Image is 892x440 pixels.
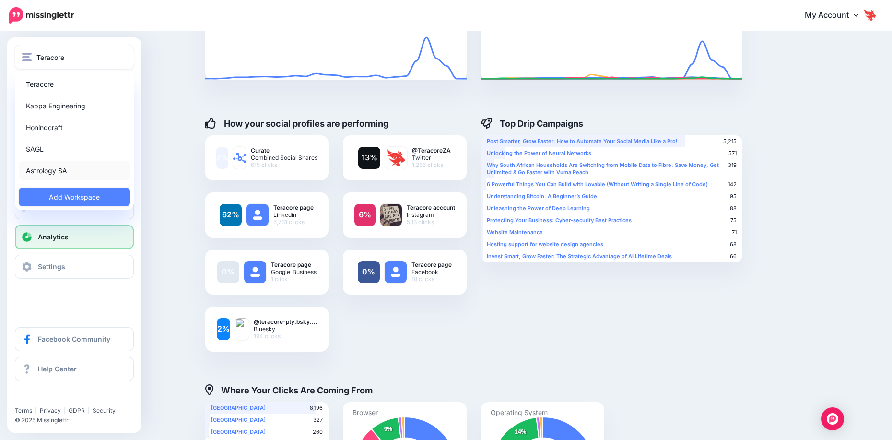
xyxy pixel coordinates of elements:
[271,261,317,268] b: Teracore page
[220,204,242,226] a: 62%
[15,416,140,425] li: © 2025 Missinglettr
[487,193,597,200] b: Understanding Bitcoin: A Beginner’s Guide
[380,204,401,226] img: .png-82458
[93,407,116,414] a: Security
[732,229,737,236] span: 71
[205,118,389,129] h4: How your social profiles are performing
[69,407,85,414] a: GDPR
[481,118,584,129] h4: Top Drip Campaigns
[251,154,317,161] span: Combined Social Shares
[271,268,317,275] span: Google_Business
[352,408,378,416] text: Browser
[821,407,844,430] div: Open Intercom Messenger
[730,217,737,224] span: 75
[271,275,317,283] span: 1 click
[795,4,878,27] a: My Account
[723,138,737,145] span: 5,215
[487,253,672,260] b: Invest Smart, Grow Faster: The Strategic Advantage of AI Lifetime Deals
[487,229,543,236] b: Website Maintenance
[216,147,228,169] a: 7%
[730,193,737,200] span: 95
[217,318,231,340] a: 2%
[254,333,317,340] span: 194 clicks
[251,147,317,154] b: Curate
[273,204,314,211] b: Teracore page
[407,211,455,218] span: Instagram
[19,96,130,115] a: Kappa Engineering
[354,204,376,226] a: 6%
[19,118,130,137] a: Honingcraft
[728,150,737,157] span: 571
[15,393,88,403] iframe: Twitter Follow Button
[19,140,130,158] a: SAGL
[728,162,737,169] span: 319
[211,428,266,435] b: [GEOGRAPHIC_DATA]
[407,204,455,211] b: Teracore account
[246,204,269,226] img: user_default_image.png
[19,188,130,206] a: Add Workspace
[487,217,632,224] b: Protecting Your Business: Cyber-security Best Practices
[244,261,266,283] img: user_default_image.png
[15,357,134,381] a: Help Center
[487,241,603,248] b: Hosting support for website design agencies
[385,147,407,169] img: I-HudfTB-88570.jpg
[15,407,32,414] a: Terms
[407,218,455,226] span: 533 clicks
[411,268,452,275] span: Facebook
[38,233,69,241] span: Analytics
[217,261,239,283] a: 0%
[36,52,64,63] span: Teracore
[487,150,591,156] b: Unlocking the Power of Neural Networks
[211,404,266,411] b: [GEOGRAPHIC_DATA]
[22,53,32,61] img: menu.png
[491,408,548,416] text: Operating System
[385,261,407,283] img: user_default_image.png
[9,7,74,24] img: Missinglettr
[88,407,90,414] span: |
[310,404,323,412] span: 8,196
[64,407,66,414] span: |
[358,261,380,283] a: 0%
[273,218,314,226] span: 5,731 clicks
[38,335,110,343] span: Facebook Community
[205,384,373,396] h4: Where Your Clicks Are Coming From
[487,162,719,176] b: Why South African Households Are Switching from Mobile Data to Fibre: Save Money, Get Unlimited &...
[412,161,451,168] span: 1,256 clicks
[313,428,323,436] span: 260
[40,407,61,414] a: Privacy
[411,261,452,268] b: Teracore page
[38,365,77,373] span: Help Center
[313,416,323,424] span: 327
[358,147,380,169] a: 13%
[487,181,708,188] b: 6 Powerful Things You Can Build with Lovable (Without Writing a Single Line of Code)
[15,225,134,249] a: Analytics
[211,416,266,423] b: [GEOGRAPHIC_DATA]
[730,205,737,212] span: 88
[487,138,678,144] b: Post Smarter, Grow Faster: How to Automate Your Social Media Like a Pro!
[15,195,134,219] a: Create
[730,253,737,260] span: 66
[273,211,314,218] span: Linkedin
[19,161,130,180] a: Astrology SA
[251,161,317,168] span: 615 clicks
[730,241,737,248] span: 68
[38,262,65,271] span: Settings
[15,255,134,279] a: Settings
[19,75,130,94] a: Teracore
[254,318,317,325] b: @teracore-pty.bsky.…
[254,325,317,333] span: Bluesky
[411,275,452,283] span: 18 clicks
[412,154,451,161] span: Twitter
[15,45,134,69] button: Teracore
[15,327,134,351] a: Facebook Community
[728,181,737,188] span: 142
[35,407,37,414] span: |
[487,205,590,212] b: Unleashing the Power of Deep Learning
[412,147,451,154] b: @TeracoreZA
